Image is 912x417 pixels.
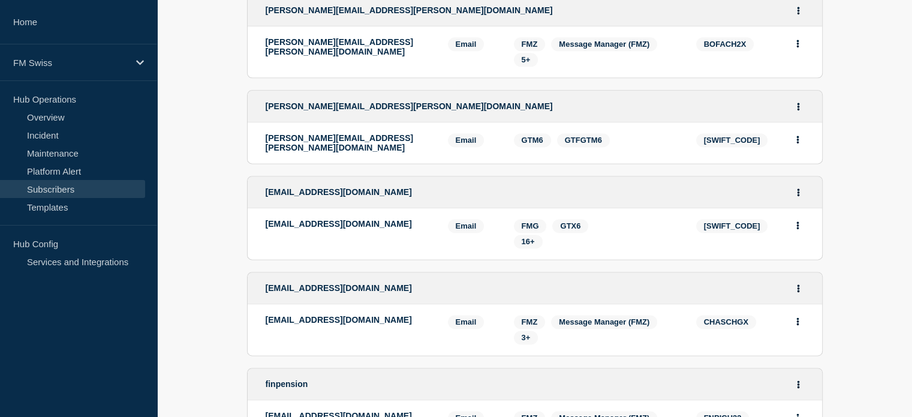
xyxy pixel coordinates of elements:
span: FMZ [522,317,538,326]
p: [EMAIL_ADDRESS][DOMAIN_NAME] [266,219,430,229]
span: [SWIFT_CODE] [696,219,768,233]
span: Email [448,219,484,233]
span: finpension [266,379,308,389]
span: Message Manager (FMZ) [559,317,649,326]
p: [PERSON_NAME][EMAIL_ADDRESS][PERSON_NAME][DOMAIN_NAME] [266,37,430,56]
p: [EMAIL_ADDRESS][DOMAIN_NAME] [266,315,430,325]
span: GTM6 [522,136,543,145]
button: Actions [790,34,805,53]
span: Message Manager (FMZ) [559,40,649,49]
span: 3+ [522,333,531,342]
button: Actions [790,216,805,235]
span: 5+ [522,55,531,64]
p: [PERSON_NAME][EMAIL_ADDRESS][PERSON_NAME][DOMAIN_NAME] [266,133,430,152]
button: Actions [790,312,805,331]
span: FMZ [522,40,538,49]
span: BOFACH2X [696,37,754,51]
span: FMG [522,221,539,230]
span: [SWIFT_CODE] [696,133,768,147]
button: Actions [791,97,806,116]
button: Actions [791,279,806,298]
span: Email [448,315,484,329]
span: GTFGTM6 [565,136,602,145]
span: GTX6 [560,221,580,230]
button: Actions [790,130,805,149]
span: [EMAIL_ADDRESS][DOMAIN_NAME] [266,187,412,197]
span: [PERSON_NAME][EMAIL_ADDRESS][PERSON_NAME][DOMAIN_NAME] [266,101,553,111]
p: FM Swiss [13,58,128,68]
span: Email [448,133,484,147]
span: Email [448,37,484,51]
button: Actions [791,183,806,202]
span: [PERSON_NAME][EMAIL_ADDRESS][PERSON_NAME][DOMAIN_NAME] [266,5,553,15]
span: [EMAIL_ADDRESS][DOMAIN_NAME] [266,283,412,293]
span: CHASCHGX [696,315,756,329]
button: Actions [791,1,806,20]
span: 16+ [522,237,535,246]
button: Actions [791,375,806,394]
